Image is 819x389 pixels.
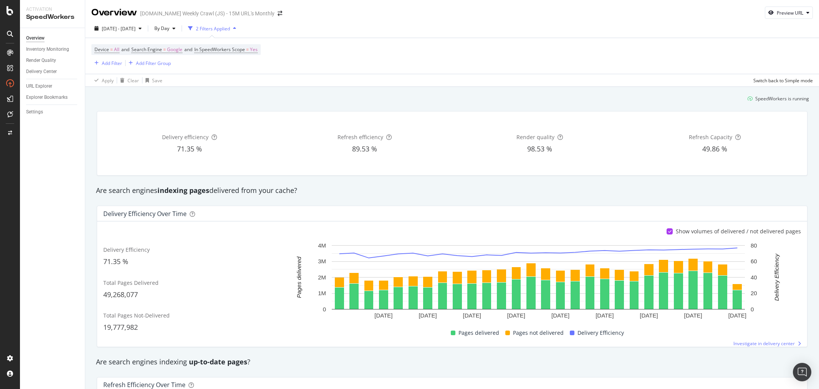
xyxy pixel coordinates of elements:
span: 98.53 % [527,144,552,153]
div: Delivery Efficiency over time [103,210,187,218]
strong: up-to-date pages [189,357,247,366]
button: Save [142,74,162,86]
div: SpeedWorkers [26,13,79,22]
span: and [184,46,192,53]
text: [DATE] [507,312,525,319]
div: [DOMAIN_NAME] Weekly Crawl (JS) - 15M URL's Monthly [140,10,275,17]
div: Overview [26,34,45,42]
span: Delivery Efficiency [103,246,150,253]
span: [DATE] - [DATE] [102,25,136,32]
text: [DATE] [551,312,569,319]
span: Yes [250,44,258,55]
text: Delivery Efficiency [774,253,780,301]
div: arrow-right-arrow-left [278,11,282,16]
div: SpeedWorkers is running [755,95,809,102]
text: 60 [751,258,757,264]
div: Apply [102,77,114,84]
span: 19,777,982 [103,323,138,332]
text: [DATE] [728,312,746,319]
div: Overview [91,6,137,19]
text: 80 [751,242,757,249]
div: Show volumes of delivered / not delivered pages [676,228,801,235]
div: URL Explorer [26,82,52,90]
text: 2M [318,274,326,281]
span: = [163,46,166,53]
text: Pages delivered [296,256,302,298]
text: [DATE] [419,312,437,319]
span: Total Pages Delivered [103,279,159,286]
text: 40 [751,274,757,281]
span: Delivery Efficiency [577,328,624,337]
span: 89.53 % [352,144,377,153]
span: Delivery efficiency [162,133,208,141]
button: Switch back to Simple mode [750,74,813,86]
div: Delivery Center [26,68,57,76]
span: All [114,44,119,55]
text: [DATE] [640,312,658,319]
button: By Day [151,22,179,35]
div: Add Filter Group [136,60,171,66]
span: 71.35 % [103,257,128,266]
button: 2 Filters Applied [185,22,239,35]
div: Clear [127,77,139,84]
text: 20 [751,290,757,296]
button: [DATE] - [DATE] [91,22,145,35]
div: 2 Filters Applied [196,25,230,32]
text: [DATE] [684,312,702,319]
span: By Day [151,25,169,32]
span: Refresh Capacity [689,133,732,141]
strong: indexing pages [157,186,209,195]
span: = [110,46,113,53]
text: [DATE] [596,312,614,319]
div: Render Quality [26,57,56,65]
text: 0 [751,306,754,313]
span: Render quality [516,133,554,141]
text: 3M [318,258,326,264]
div: Activation [26,6,79,13]
div: Are search engines indexing ? [92,357,812,367]
a: Explorer Bookmarks [26,93,79,101]
a: Settings [26,108,79,116]
div: Preview URL [777,10,803,16]
span: Pages delivered [458,328,499,337]
button: Add Filter [91,58,122,68]
svg: A chart. [280,241,796,322]
text: [DATE] [463,312,481,319]
span: Refresh efficiency [338,133,383,141]
a: Inventory Monitoring [26,45,79,53]
span: Pages not delivered [513,328,564,337]
span: Total Pages Not-Delivered [103,312,170,319]
span: and [121,46,129,53]
text: 0 [323,306,326,313]
div: Switch back to Simple mode [753,77,813,84]
button: Apply [91,74,114,86]
button: Add Filter Group [126,58,171,68]
a: Overview [26,34,79,42]
a: Delivery Center [26,68,79,76]
span: Search Engine [131,46,162,53]
div: Are search engines delivered from your cache? [92,186,812,196]
text: 1M [318,290,326,296]
span: Google [167,44,182,55]
a: Render Quality [26,57,79,65]
button: Clear [117,74,139,86]
div: Add Filter [102,60,122,66]
span: 71.35 % [177,144,202,153]
div: Settings [26,108,43,116]
div: Explorer Bookmarks [26,93,68,101]
a: Investigate in delivery center [733,340,801,347]
span: = [246,46,249,53]
span: 49,268,077 [103,290,138,299]
span: Device [94,46,109,53]
div: Save [152,77,162,84]
div: Open Intercom Messenger [793,363,811,381]
button: Preview URL [765,7,813,19]
span: 49.86 % [702,144,727,153]
text: [DATE] [375,312,393,319]
text: 4M [318,242,326,249]
span: Investigate in delivery center [733,340,795,347]
div: Refresh Efficiency over time [103,381,185,389]
span: In SpeedWorkers Scope [194,46,245,53]
div: Inventory Monitoring [26,45,69,53]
